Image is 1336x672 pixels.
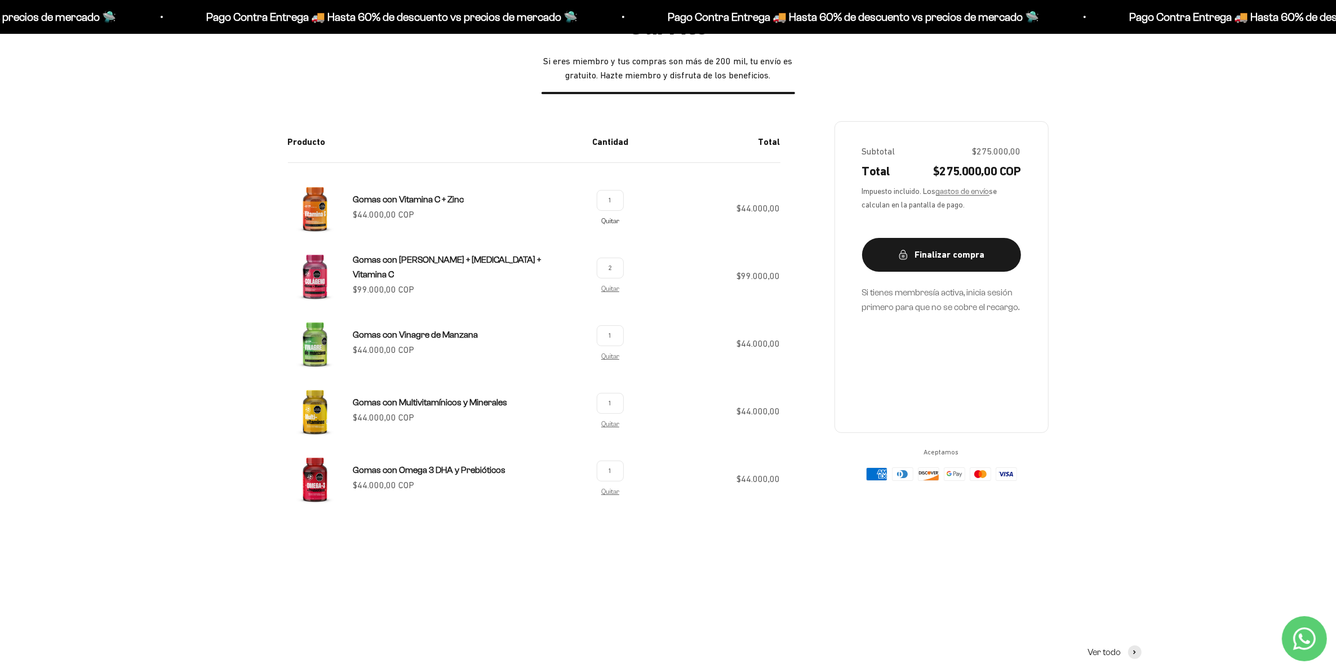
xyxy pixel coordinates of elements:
[936,187,989,196] a: gastos de envío
[1088,645,1142,660] a: Ver todo
[933,163,1020,180] span: $275.000,00 COP
[862,285,1021,314] p: Si tienes membresía activa, inicia sesión primero para que no se cobre el recargo.
[353,395,508,410] a: Gomas con Multivitamínicos y Minerales
[541,54,795,83] span: Si eres miembro y tus compras son más de 200 mil, tu envío es gratuito. Hazte miembro y disfruta ...
[353,397,508,407] span: Gomas con Multivitamínicos y Minerales
[862,163,890,180] span: Total
[637,384,780,452] td: $44.000,00
[835,446,1049,458] span: Aceptamos
[353,410,415,425] sale-price: $44.000,00 COP
[597,393,624,414] input: Cambiar cantidad
[862,238,1021,272] button: Finalizar compra
[353,330,478,339] span: Gomas con Vinagre de Manzana
[353,463,506,478] a: Gomas con Omega 3 DHA y Prebióticos
[353,207,415,222] sale-price: $44.000,00 COP
[288,121,583,163] th: Producto
[597,325,624,346] input: Cambiar cantidad
[583,121,637,163] th: Cantidad
[601,488,619,495] a: Eliminar Gomas con Omega 3 DHA y Prebióticos
[207,8,578,26] p: Pago Contra Entrega 🚚 Hasta 60% de descuento vs precios de mercado 🛸
[973,144,1021,159] span: $275.000,00
[862,144,895,159] span: Subtotal
[353,465,506,475] span: Gomas con Omega 3 DHA y Prebióticos
[353,343,415,357] sale-price: $44.000,00 COP
[1088,645,1121,660] span: Ver todo
[353,478,415,493] sale-price: $44.000,00 COP
[353,255,541,279] span: Gomas con [PERSON_NAME] + [MEDICAL_DATA] + Vitamina C
[637,452,780,524] td: $44.000,00
[353,328,478,342] a: Gomas con Vinagre de Manzana
[597,190,624,211] input: Cambiar cantidad
[597,258,624,278] input: Cambiar cantidad
[353,192,464,207] a: Gomas con Vitamina C + Zinc
[637,316,780,384] td: $44.000,00
[862,185,1021,211] span: Impuesto incluido. Los se calculan en la pantalla de pago.
[668,8,1040,26] p: Pago Contra Entrega 🚚 Hasta 60% de descuento vs precios de mercado 🛸
[353,194,464,204] span: Gomas con Vitamina C + Zinc
[637,249,780,316] td: $99.000,00
[601,352,619,360] a: Eliminar Gomas con Vinagre de Manzana
[601,420,619,427] a: Eliminar Gomas con Multivitamínicos y Minerales
[601,285,619,292] a: Eliminar Gomas con Colageno + Biotina + Vitamina C
[353,282,415,297] sale-price: $99.000,00 COP
[353,253,574,281] a: Gomas con [PERSON_NAME] + [MEDICAL_DATA] + Vitamina C
[885,247,998,262] div: Finalizar compra
[862,333,1021,410] iframe: Social Login Buttons
[601,217,619,224] a: Eliminar Gomas con Vitamina C + Zinc
[597,461,624,481] input: Cambiar cantidad
[637,163,780,249] td: $44.000,00
[637,121,780,163] th: Total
